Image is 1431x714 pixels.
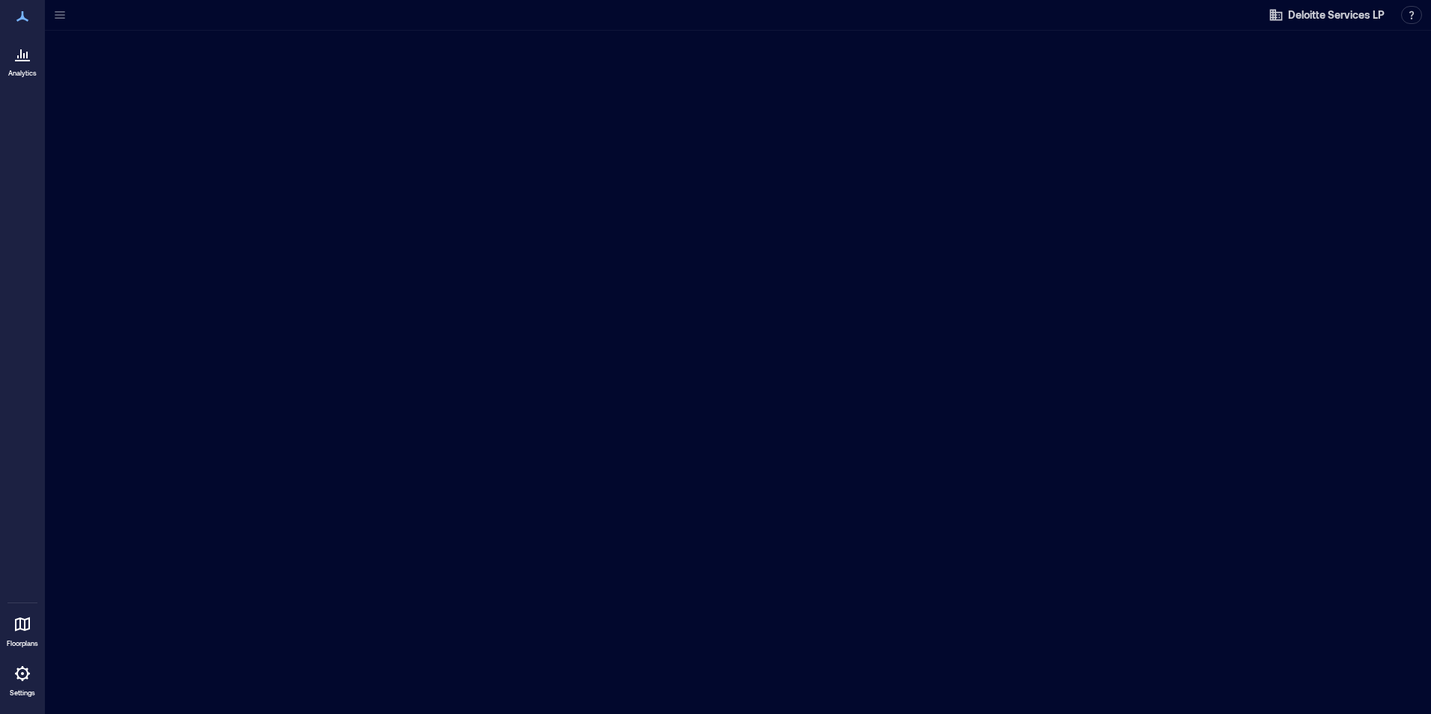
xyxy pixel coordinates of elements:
[10,689,35,698] p: Settings
[8,69,37,78] p: Analytics
[4,656,40,702] a: Settings
[1264,3,1389,27] button: Deloitte Services LP
[7,639,38,648] p: Floorplans
[4,36,41,82] a: Analytics
[2,606,43,653] a: Floorplans
[1288,7,1385,22] span: Deloitte Services LP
